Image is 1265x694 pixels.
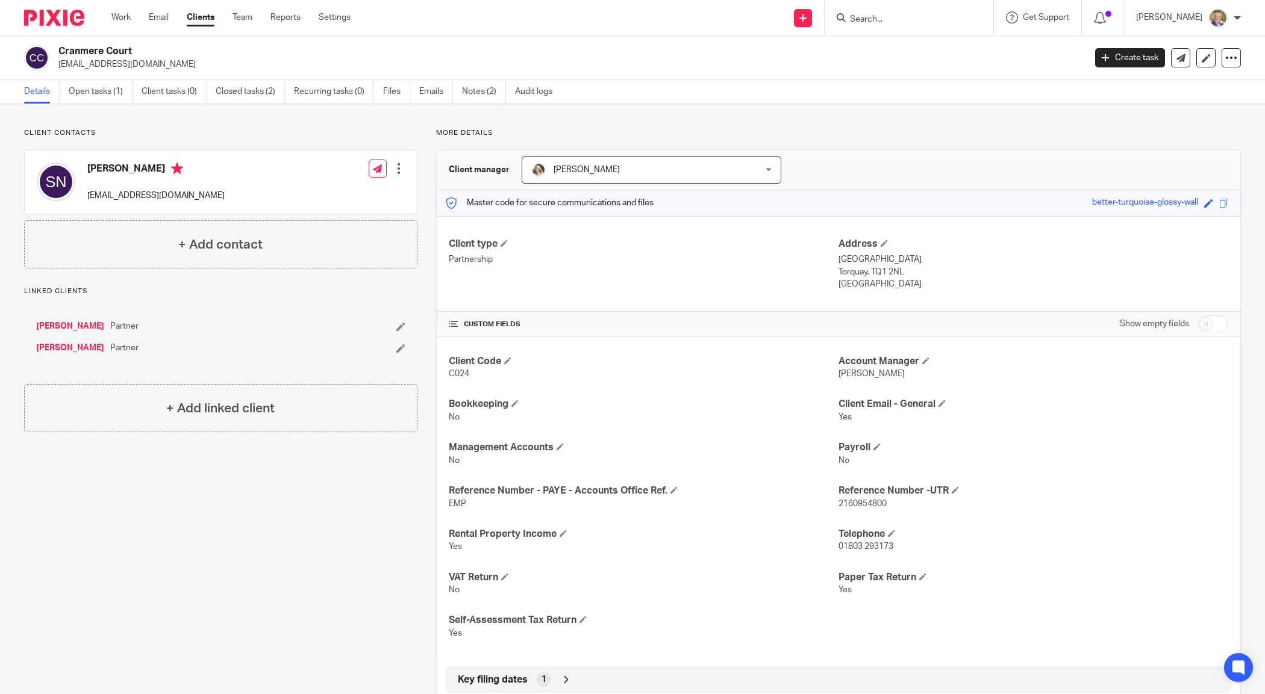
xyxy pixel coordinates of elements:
[839,253,1228,265] p: [GEOGRAPHIC_DATA]
[87,190,225,202] p: [EMAIL_ADDRESS][DOMAIN_NAME]
[1208,8,1228,28] img: High%20Res%20Andrew%20Price%20Accountants_Poppy%20Jakes%20photography-1109.jpg
[24,287,417,296] p: Linked clients
[462,80,506,104] a: Notes (2)
[449,164,510,176] h3: Client manager
[449,238,839,250] h4: Client type
[383,80,410,104] a: Files
[449,253,839,265] p: Partnership
[449,500,466,508] span: EMP
[1120,318,1189,330] label: Show empty fields
[458,674,528,686] span: Key filing dates
[436,128,1241,138] p: More details
[839,542,893,551] span: 01803 293173
[839,571,1228,584] h4: Paper Tax Return
[110,342,139,354] span: Partner
[24,80,60,104] a: Details
[449,629,462,637] span: Yes
[839,413,852,421] span: Yes
[36,320,104,332] a: [PERSON_NAME]
[419,80,453,104] a: Emails
[24,45,49,70] img: svg%3E
[839,485,1228,497] h4: Reference Number -UTR
[166,399,275,418] h4: + Add linked client
[1092,196,1198,210] div: better-turquoise-glossy-wall
[839,441,1228,454] h4: Payroll
[24,10,84,26] img: Pixie
[171,163,183,175] i: Primary
[839,586,852,594] span: Yes
[554,166,620,174] span: [PERSON_NAME]
[24,128,417,138] p: Client contacts
[149,11,169,23] a: Email
[839,238,1228,250] h4: Address
[531,163,546,177] img: High%20Res%20Andrew%20Price%20Accountants_Poppy%20Jakes%20photography-1187-3.jpg
[839,355,1228,368] h4: Account Manager
[449,370,469,378] span: C024
[187,11,214,23] a: Clients
[839,278,1228,290] p: [GEOGRAPHIC_DATA]
[87,163,225,178] h4: [PERSON_NAME]
[111,11,131,23] a: Work
[1095,48,1165,67] a: Create task
[294,80,374,104] a: Recurring tasks (0)
[58,45,873,58] h2: Cranmere Court
[515,80,561,104] a: Audit logs
[839,398,1228,411] h4: Client Email - General
[1136,11,1202,23] p: [PERSON_NAME]
[69,80,133,104] a: Open tasks (1)
[216,80,285,104] a: Closed tasks (2)
[839,528,1228,541] h4: Telephone
[449,320,839,329] h4: CUSTOM FIELDS
[1023,13,1069,22] span: Get Support
[449,355,839,368] h4: Client Code
[449,586,460,594] span: No
[449,485,839,497] h4: Reference Number - PAYE - Accounts Office Ref.
[542,674,546,686] span: 1
[319,11,351,23] a: Settings
[270,11,301,23] a: Reports
[446,197,654,209] p: Master code for secure communications and files
[839,456,849,465] span: No
[839,266,1228,278] p: Torquay, TQ1 2NL
[449,528,839,541] h4: Rental Property Income
[37,163,75,201] img: svg%3E
[178,235,263,254] h4: + Add contact
[449,413,460,421] span: No
[449,542,462,551] span: Yes
[449,398,839,411] h4: Bookkeeping
[449,441,839,454] h4: Management Accounts
[449,456,460,465] span: No
[449,571,839,584] h4: VAT Return
[839,500,887,508] span: 2160954800
[449,614,839,627] h4: Self-Assessment Tax Return
[142,80,207,104] a: Client tasks (0)
[233,11,252,23] a: Team
[110,320,139,332] span: Partner
[839,370,905,378] span: [PERSON_NAME]
[58,58,1077,70] p: [EMAIL_ADDRESS][DOMAIN_NAME]
[849,14,957,25] input: Search
[36,342,104,354] a: [PERSON_NAME]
